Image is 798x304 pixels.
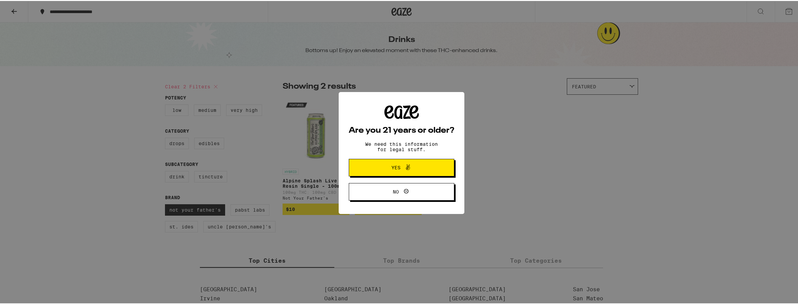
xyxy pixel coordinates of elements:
[349,126,454,134] h2: Are you 21 years or older?
[349,158,454,175] button: Yes
[391,164,401,169] span: Yes
[4,5,48,10] span: Hi. Need any help?
[360,140,444,151] p: We need this information for legal stuff.
[349,182,454,200] button: No
[393,188,399,193] span: No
